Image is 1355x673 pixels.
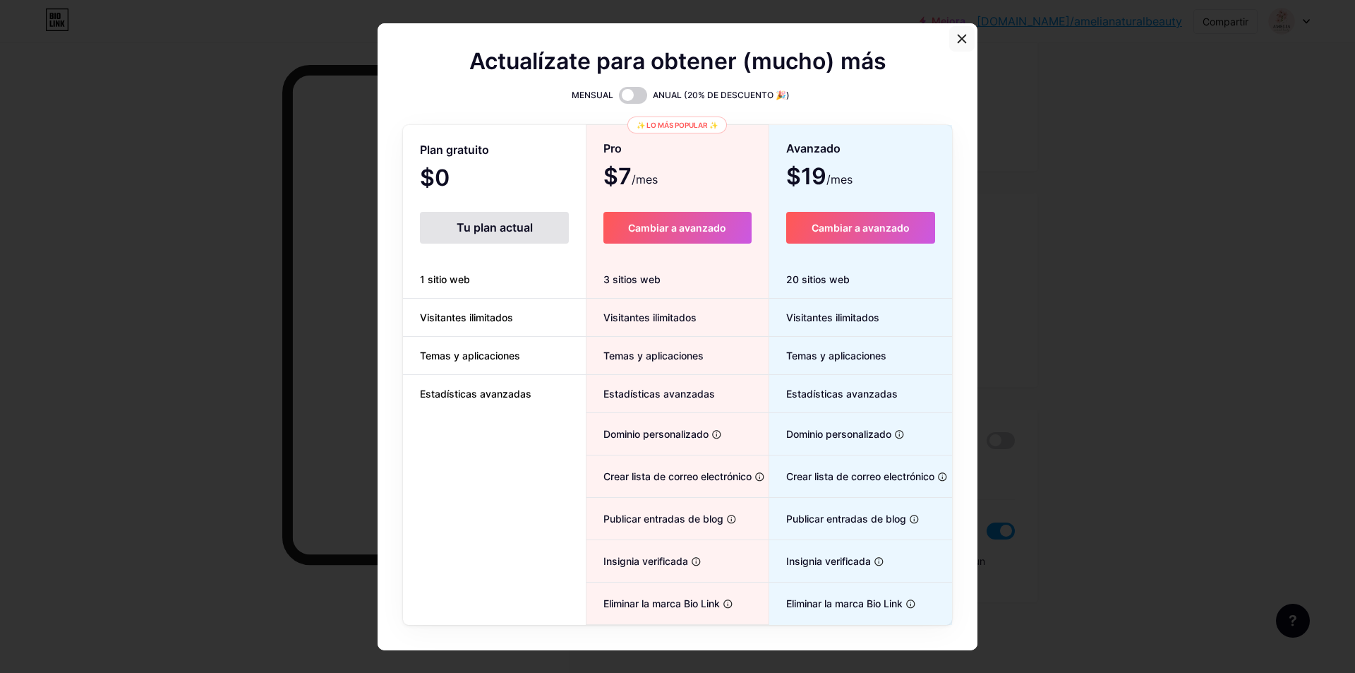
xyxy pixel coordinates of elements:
font: Pro [603,141,622,155]
font: Tu plan actual [457,220,533,234]
font: Publicar entradas de blog [786,513,906,525]
font: $19 [786,162,826,190]
font: Insignia verificada [786,555,871,567]
font: Crear lista de correo electrónico [603,470,752,482]
font: Visitantes ilimitados [786,311,879,323]
font: MENSUAL [572,90,613,100]
font: ANUAL (20% DE DESCUENTO 🎉) [653,90,790,100]
font: Publicar entradas de blog [603,513,723,525]
font: Visitantes ilimitados [603,311,697,323]
font: Dominio personalizado [786,428,891,440]
font: Dominio personalizado [603,428,709,440]
font: 1 sitio web [420,273,470,285]
font: $0 [420,164,450,191]
font: 20 sitios web [786,273,850,285]
font: Insignia verificada [603,555,688,567]
button: Cambiar a avanzado [603,212,751,244]
font: Visitantes ilimitados [420,311,513,323]
font: Crear lista de correo electrónico [786,470,934,482]
font: Eliminar la marca Bio Link [603,597,720,609]
font: Estadísticas avanzadas [420,388,531,400]
button: Cambiar a avanzado [786,212,935,244]
font: Estadísticas avanzadas [786,388,898,400]
font: 3 sitios web [603,273,661,285]
font: ✨ Lo más popular ✨ [637,121,718,129]
font: /mes [632,172,658,186]
font: Avanzado [786,141,841,155]
font: Eliminar la marca Bio Link [786,597,903,609]
font: Actualízate para obtener (mucho) más [469,47,886,75]
font: Temas y aplicaciones [420,350,520,362]
font: Temas y aplicaciones [786,350,886,362]
font: $7 [603,162,632,190]
font: /mes [826,172,853,186]
font: Estadísticas avanzadas [603,388,715,400]
font: Cambiar a avanzado [812,222,910,234]
font: Cambiar a avanzado [628,222,726,234]
font: Temas y aplicaciones [603,350,704,362]
font: Plan gratuito [420,143,489,157]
